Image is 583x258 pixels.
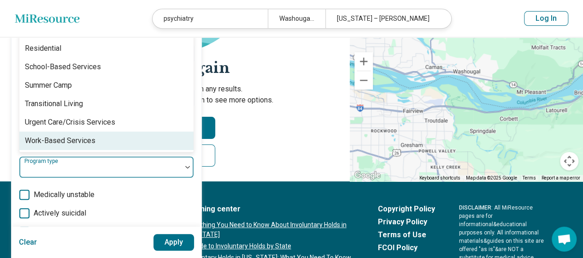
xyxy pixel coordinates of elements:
[542,175,580,180] a: Report a map error
[419,175,460,181] button: Keyboard shortcuts
[25,43,61,54] div: Residential
[378,216,435,228] a: Privacy Policy
[552,227,577,252] div: Open chat
[378,229,435,240] a: Terms of Use
[34,208,86,219] span: Actively suicidal
[268,9,325,28] div: Washougal, [GEOGRAPHIC_DATA]
[466,175,517,180] span: Map data ©2025 Google
[184,241,354,251] a: A Guide to Involuntary Holds by State
[34,189,94,200] span: Medically unstable
[25,135,95,146] div: Work-Based Services
[354,71,373,90] button: Zoom out
[24,157,60,164] label: Program type
[378,204,435,215] a: Copyright Policy
[184,204,354,215] a: Learning center
[25,98,83,109] div: Transitional Living
[325,9,441,28] div: [US_STATE] – [PERSON_NAME]
[352,169,383,181] a: Open this area in Google Maps (opens a new window)
[184,220,354,240] a: Everything You Need to Know About Involuntary Holds in [US_STATE]
[524,11,568,26] button: Log In
[560,152,578,170] button: Map camera controls
[19,234,37,251] button: Clear
[352,169,383,181] img: Google
[34,226,123,237] span: Help with [MEDICAL_DATA]
[523,175,536,180] a: Terms (opens in new tab)
[25,80,72,91] div: Summer Camp
[25,117,115,128] div: Urgent Care/Crisis Services
[378,242,435,253] a: FCOI Policy
[153,234,194,251] button: Apply
[459,204,491,211] span: DISCLAIMER
[25,61,101,72] div: School-Based Services
[354,52,373,71] button: Zoom in
[153,9,268,28] div: psychiatry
